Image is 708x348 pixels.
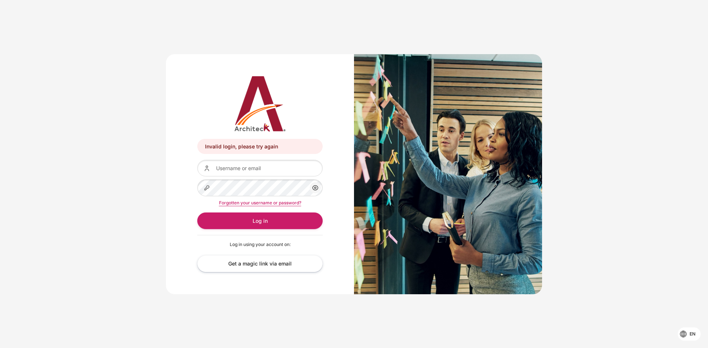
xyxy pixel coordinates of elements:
img: Architeck 12 [197,76,323,131]
input: Username or email [197,160,323,176]
a: Get a magic link via email [197,255,323,272]
div: Invalid login, please try again [197,139,323,154]
a: Forgotten your username or password? [219,200,301,205]
a: Architeck 12 Architeck 12 [197,76,323,131]
span: en [690,331,695,337]
button: Languages [678,327,701,341]
button: Log in [197,212,323,229]
p: Log in using your account on: [197,241,323,248]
